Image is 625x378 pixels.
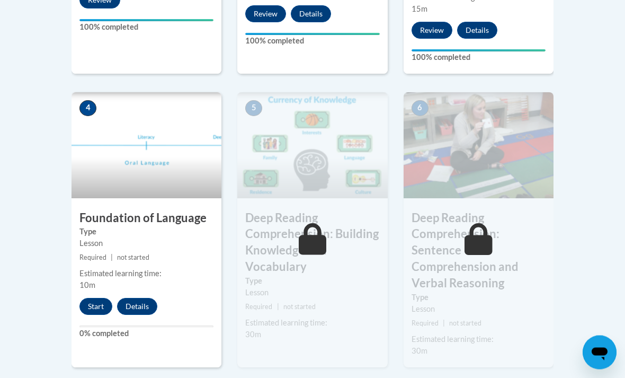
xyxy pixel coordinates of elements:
[412,292,546,304] label: Type
[79,101,96,117] span: 4
[79,238,213,250] div: Lesson
[404,93,553,199] img: Course Image
[79,298,112,315] button: Start
[291,6,331,23] button: Details
[245,318,379,329] div: Estimated learning time:
[79,254,106,262] span: Required
[412,101,428,117] span: 6
[245,287,379,299] div: Lesson
[412,334,546,346] div: Estimated learning time:
[412,320,439,328] span: Required
[412,5,427,14] span: 15m
[117,254,149,262] span: not started
[245,303,272,311] span: Required
[79,328,213,340] label: 0% completed
[237,210,387,276] h3: Deep Reading Comprehension: Building Knowledge and Vocabulary
[72,210,221,227] h3: Foundation of Language
[79,281,95,290] span: 10m
[72,93,221,199] img: Course Image
[245,33,379,36] div: Your progress
[245,276,379,287] label: Type
[245,330,261,339] span: 30m
[111,254,113,262] span: |
[404,210,553,292] h3: Deep Reading Comprehension: Sentence Comprehension and Verbal Reasoning
[449,320,481,328] span: not started
[443,320,445,328] span: |
[277,303,279,311] span: |
[245,36,379,47] label: 100% completed
[237,93,387,199] img: Course Image
[79,20,213,22] div: Your progress
[283,303,316,311] span: not started
[583,336,617,370] iframe: Button to launch messaging window
[457,22,497,39] button: Details
[412,50,546,52] div: Your progress
[117,298,157,315] button: Details
[412,347,427,356] span: 30m
[245,101,262,117] span: 5
[412,22,452,39] button: Review
[412,52,546,64] label: 100% completed
[412,304,546,315] div: Lesson
[79,226,213,238] label: Type
[79,22,213,33] label: 100% completed
[245,6,286,23] button: Review
[79,268,213,280] div: Estimated learning time:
